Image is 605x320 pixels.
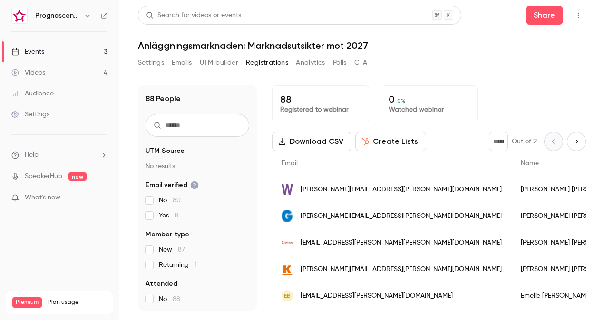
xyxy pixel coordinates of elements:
[172,55,192,70] button: Emails
[159,211,178,220] span: Yes
[96,194,107,202] iframe: Noticeable Trigger
[11,68,45,77] div: Videos
[178,246,185,253] span: 87
[146,279,177,289] span: Attended
[301,211,502,221] span: [PERSON_NAME][EMAIL_ADDRESS][PERSON_NAME][DOMAIN_NAME]
[175,212,178,219] span: 8
[159,260,197,270] span: Returning
[280,105,361,114] p: Registered to webinar
[246,55,288,70] button: Registrations
[146,93,181,104] h1: 88 People
[301,238,502,248] span: [EMAIL_ADDRESS][PERSON_NAME][PERSON_NAME][DOMAIN_NAME]
[354,55,367,70] button: CTA
[159,294,180,304] span: No
[195,262,197,268] span: 1
[282,160,298,167] span: Email
[301,264,502,274] span: [PERSON_NAME][EMAIL_ADDRESS][PERSON_NAME][DOMAIN_NAME]
[301,185,502,195] span: [PERSON_NAME][EMAIL_ADDRESS][PERSON_NAME][DOMAIN_NAME]
[280,94,361,105] p: 88
[11,150,107,160] li: help-dropdown-opener
[355,132,426,151] button: Create Lists
[567,132,586,151] button: Next page
[12,8,27,23] img: Prognoscentret | Powered by Hubexo
[68,172,87,181] span: new
[333,55,347,70] button: Polls
[272,132,351,151] button: Download CSV
[146,161,249,171] p: No results
[296,55,325,70] button: Analytics
[282,184,293,195] img: wescon.se
[521,160,539,167] span: Name
[12,297,42,308] span: Premium
[200,55,238,70] button: UTM builder
[146,10,241,20] div: Search for videos or events
[397,97,406,104] span: 0 %
[284,292,291,300] span: EB
[25,171,62,181] a: SpeakerHub
[25,193,60,203] span: What's new
[173,197,181,204] span: 80
[35,11,80,20] h6: Prognoscentret | Powered by Hubexo
[11,89,54,98] div: Audience
[11,47,44,56] div: Events
[159,196,181,205] span: No
[25,150,39,160] span: Help
[526,6,563,25] button: Share
[48,299,107,306] span: Plan usage
[138,40,586,51] h1: Anläggningsmarknaden: Marknadsutsikter mot 2027
[389,94,469,105] p: 0
[146,146,185,156] span: UTM Source
[173,296,180,302] span: 88
[146,230,189,239] span: Member type
[159,245,185,254] span: New
[138,55,164,70] button: Settings
[146,180,199,190] span: Email verified
[389,105,469,114] p: Watched webinar
[301,291,453,301] span: [EMAIL_ADDRESS][PERSON_NAME][DOMAIN_NAME]
[282,237,293,248] img: clinton.se
[512,137,537,146] p: Out of 2
[282,210,293,222] img: gppab.se
[282,264,293,275] img: kesko.se
[11,110,49,119] div: Settings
